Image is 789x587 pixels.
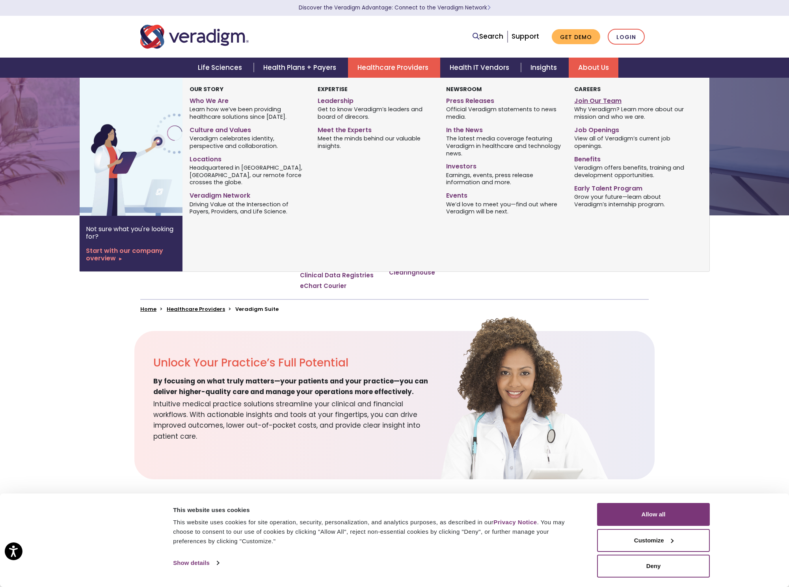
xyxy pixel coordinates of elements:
[574,105,690,121] span: Why Veradigm? Learn more about our mission and who we are.
[173,505,579,515] div: This website uses cookies
[638,530,780,578] iframe: Drift Chat Widget
[190,200,306,215] span: Driving Value at the Intersection of Payers, Providers, and Life Science.
[574,94,690,105] a: Join Our Team
[80,78,207,216] img: Vector image of Veradigm’s Story
[446,189,562,200] a: Events
[173,518,579,546] div: This website uses cookies for site operation, security, personalization, and analytics purposes, ...
[190,135,306,150] span: Veradigm celebrates identity, perspective and collaboration.
[446,200,562,215] span: We’d love to meet you—find out where Veradigm will be next.
[473,31,503,42] a: Search
[424,315,621,479] img: solution-provider-potential.png
[300,282,346,290] a: eChart Courier
[574,181,690,193] a: Early Talent Program
[608,29,645,45] a: Login
[521,58,569,78] a: Insights
[574,135,690,150] span: View all of Veradigm’s current job openings.
[446,105,562,121] span: Official Veradigm statements to news media.
[190,189,306,200] a: Veradigm Network
[318,105,434,121] span: Get to know Veradigm’s leaders and board of direcors.
[574,193,690,208] span: Grow your future—learn about Veradigm’s internship program.
[318,94,434,105] a: Leadership
[446,123,562,135] a: In the News
[597,555,710,578] button: Deny
[190,85,223,93] strong: Our Story
[552,29,600,45] a: Get Demo
[574,163,690,179] span: Veradigm offers benefits, training and development opportunities.
[86,225,176,240] p: Not sure what you're looking for?
[348,58,440,78] a: Healthcare Providers
[318,123,434,135] a: Meet the Experts
[190,123,306,135] a: Culture and Values
[153,397,438,442] span: Intuitive medical practice solutions streamline your clinical and financial workflows. With actio...
[574,152,690,164] a: Benefits
[299,4,491,11] a: Discover the Veradigm Advantage: Connect to the Veradigm NetworkLearn More
[446,159,562,171] a: Investors
[318,85,348,93] strong: Expertise
[446,94,562,105] a: Press Releases
[167,305,225,313] a: Healthcare Providers
[574,85,601,93] strong: Careers
[86,247,176,262] a: Start with our company overview
[389,261,458,277] a: Payerpath Clearinghouse
[446,171,562,186] span: Earnings, events, press release information and more.
[574,123,690,135] a: Job Openings
[140,305,156,313] a: Home
[190,94,306,105] a: Who We Are
[190,163,306,186] span: Headquartered in [GEOGRAPHIC_DATA], [GEOGRAPHIC_DATA], our remote force crosses the globe.
[173,557,219,569] a: Show details
[569,58,618,78] a: About Us
[597,529,710,552] button: Customize
[487,4,491,11] span: Learn More
[512,32,539,41] a: Support
[300,271,374,279] a: Clinical Data Registries
[188,58,254,78] a: Life Sciences
[446,85,482,93] strong: Newsroom
[254,58,348,78] a: Health Plans + Payers
[153,356,438,370] h2: Unlock Your Practice’s Full Potential
[446,135,562,157] span: The latest media coverage featuring Veradigm in healthcare and technology news.
[140,24,249,50] img: Veradigm logo
[318,135,434,150] span: Meet the minds behind our valuable insights.
[190,105,306,121] span: Learn how we’ve been providing healthcare solutions since [DATE].
[190,152,306,164] a: Locations
[440,58,521,78] a: Health IT Vendors
[153,376,438,397] span: By focusing on what truly matters—your patients and your practice—you can deliver higher-quality ...
[597,503,710,526] button: Allow all
[493,519,537,525] a: Privacy Notice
